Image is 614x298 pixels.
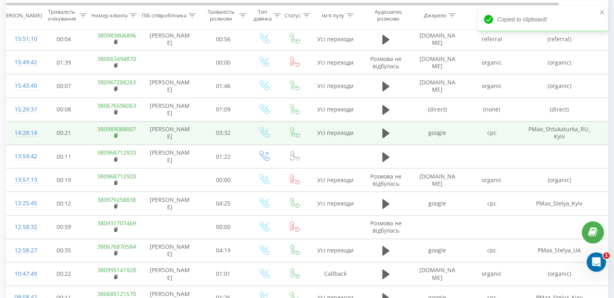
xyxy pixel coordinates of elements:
a: 380989088007 [97,125,136,133]
td: 01:39 [39,51,89,74]
td: [DOMAIN_NAME] [410,27,465,51]
td: Усі переходи [309,192,362,215]
td: (direct) [410,98,465,121]
td: 00:22 [39,262,89,285]
td: PMax_Shtukaturka_RU_Kyiv [519,121,600,145]
td: [DOMAIN_NAME] [410,262,465,285]
td: [PERSON_NAME] [142,145,198,168]
td: 04:25 [198,192,249,215]
td: 00:00 [198,51,249,74]
td: 01:46 [198,74,249,98]
td: google [410,192,465,215]
td: [PERSON_NAME] [142,192,198,215]
td: (referral) [519,27,600,51]
td: 00:04 [39,27,89,51]
div: Copied to clipboard! [478,6,608,32]
td: 00:12 [39,192,89,215]
td: 00:07 [39,74,89,98]
td: 00:00 [198,168,249,192]
td: 00:08 [39,98,89,121]
td: [PERSON_NAME] [142,74,198,98]
td: 00:35 [39,239,89,262]
a: 380968712920 [97,172,136,180]
td: (organic) [519,262,600,285]
td: google [410,239,465,262]
td: 00:56 [198,27,249,51]
td: PMax_Stelya_Kyiv [519,192,600,215]
div: Аудіозапис розмови [369,8,408,22]
td: organic [465,262,519,285]
td: (direct) [519,98,600,121]
td: [PERSON_NAME] [142,239,198,262]
div: [PERSON_NAME] [1,12,42,19]
div: 13:59:42 [15,149,31,164]
td: [DOMAIN_NAME] [410,51,465,74]
td: [PERSON_NAME] [142,262,198,285]
a: 380676596063 [97,102,136,109]
td: Усі переходи [309,239,362,262]
td: [PERSON_NAME] [142,98,198,121]
td: [PERSON_NAME] [142,121,198,145]
span: Розмова не відбулась [370,55,402,70]
div: 12:58:27 [15,243,31,258]
a: 380676870584 [97,243,136,250]
td: [DOMAIN_NAME] [410,168,465,192]
td: PMax_Stelya_UA [519,239,600,262]
td: google [410,121,465,145]
a: 380967288263 [97,78,136,86]
div: ПІБ співробітника [142,12,187,19]
div: 12:58:32 [15,219,31,235]
td: cpc [465,121,519,145]
td: Усі переходи [309,168,362,192]
td: (organic) [519,51,600,74]
div: 10:47:49 [15,266,31,282]
div: Тривалість розмови [205,8,237,22]
a: 380968712920 [97,149,136,156]
div: 13:57:13 [15,172,31,188]
a: 380983806896 [97,31,136,39]
div: Тип дзвінка [254,8,272,22]
a: 380931707469 [97,219,136,227]
div: 15:49:42 [15,55,31,70]
td: Callback [309,262,362,285]
a: 380995141928 [97,266,136,274]
td: Усі переходи [309,98,362,121]
td: referral [465,27,519,51]
div: 14:28:14 [15,125,31,141]
td: Усі переходи [309,74,362,98]
td: [PERSON_NAME] [142,27,198,51]
td: Усі переходи [309,51,362,74]
a: 380685121570 [97,290,136,298]
div: 13:25:45 [15,195,31,211]
td: [DOMAIN_NAME] [410,74,465,98]
div: Ім'я пулу [322,12,344,19]
td: 00:19 [39,168,89,192]
td: organic [465,168,519,192]
div: 15:51:10 [15,31,31,47]
div: 15:43:40 [15,78,31,94]
span: Розмова не відбулась [370,219,402,234]
td: 01:01 [198,262,249,285]
iframe: Intercom live chat [587,252,606,272]
div: 15:29:37 [15,102,31,118]
td: (none) [465,98,519,121]
td: 04:19 [198,239,249,262]
td: 00:21 [39,121,89,145]
td: Усі переходи [309,121,362,145]
td: Усі переходи [309,27,362,51]
td: (organic) [519,168,600,192]
td: 03:32 [198,121,249,145]
a: 380663494870 [97,55,136,63]
td: 01:09 [198,98,249,121]
div: Тривалість очікування [46,8,78,22]
button: close [599,9,605,17]
td: organic [465,51,519,74]
td: 01:22 [198,145,249,168]
td: (organic) [519,74,600,98]
div: Джерело [424,12,446,19]
div: Номер клієнта [91,12,128,19]
a: 380979258838 [97,196,136,204]
td: 00:59 [39,215,89,239]
td: 00:00 [198,215,249,239]
span: Розмова не відбулась [370,172,402,187]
